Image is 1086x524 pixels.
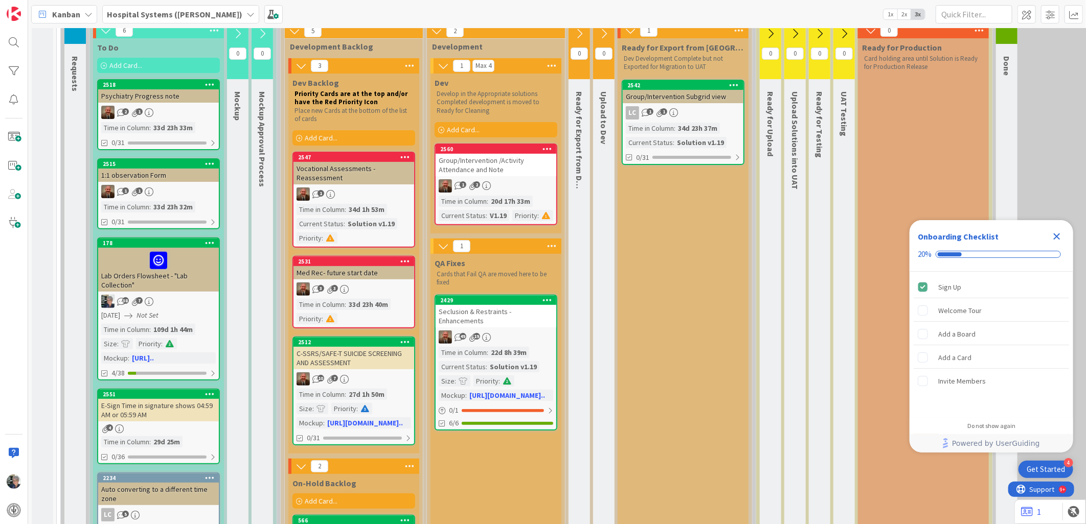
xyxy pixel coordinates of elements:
[98,239,219,292] div: 178Lab Orders Flowsheet - "Lab Collection"
[627,82,743,89] div: 2542
[914,346,1069,369] div: Add a Card is incomplete.
[149,436,151,447] span: :
[116,25,133,37] span: 6
[128,352,129,364] span: :
[297,403,312,414] div: Size
[111,451,125,462] span: 0/36
[486,361,487,372] span: :
[436,145,556,176] div: 2560Group/Intervention /Activity Attendance and Note
[151,436,183,447] div: 29d 25m
[318,190,324,197] span: 1
[293,338,414,369] div: 2512C-SSRS/SAFE-T SUICIDE SCREENING AND ASSESSMENT
[149,122,151,133] span: :
[435,258,465,268] span: QA Fixes
[623,106,743,120] div: LC
[436,296,556,327] div: 2429Seclusion & Restraints - Enhancements
[97,42,119,53] span: To Do
[98,248,219,292] div: Lab Orders Flowsheet - "Lab Collection"
[880,25,898,37] span: 0
[624,55,742,72] p: Dev Development Complete but not Exported for Migration to UAT
[469,391,545,400] a: [URL][DOMAIN_NAME]..
[674,137,727,148] div: Solution v1.19
[98,185,219,198] div: JS
[331,285,338,292] span: 3
[915,434,1068,452] a: Powered by UserGuiding
[786,47,804,60] span: 0
[290,41,410,52] span: Development Backlog
[103,160,219,168] div: 2515
[318,375,324,382] span: 10
[98,106,219,119] div: JS
[297,313,322,324] div: Priority
[136,338,161,349] div: Priority
[439,375,455,387] div: Size
[512,210,537,221] div: Priority
[293,282,414,296] div: JS
[1027,464,1065,474] div: Get Started
[436,179,556,193] div: JS
[623,81,743,103] div: 2542Group/Intervention Subgrid view
[298,517,414,524] div: 566
[293,266,414,279] div: Med Rec- future start date
[595,47,613,60] span: 0
[344,218,345,229] span: :
[7,503,21,517] img: avatar
[626,137,673,148] div: Current Status
[98,473,219,505] div: 2234Auto converting to a different time zone
[111,217,125,227] span: 0/31
[149,324,151,335] span: :
[884,9,897,19] span: 1x
[109,61,142,70] span: Add Card...
[98,508,219,521] div: LC
[473,333,480,340] span: 19
[345,299,346,310] span: :
[101,508,115,521] div: LC
[136,108,143,115] span: 1
[298,339,414,346] div: 2512
[311,60,328,72] span: 3
[101,295,115,308] img: LP
[122,511,129,517] span: 5
[952,437,1040,449] span: Powered by UserGuiding
[918,250,932,259] div: 20%
[297,204,345,215] div: Time in Column
[647,108,653,115] span: 1
[106,424,113,431] span: 4
[307,433,320,443] span: 0/31
[295,107,413,124] p: Place new Cards at the bottom of the list of cards
[537,210,539,221] span: :
[318,285,324,292] span: 3
[439,347,487,358] div: Time in Column
[293,153,414,184] div: 2547Vocational Assessments -Reassessment
[293,338,414,347] div: 2512
[101,324,149,335] div: Time in Column
[436,296,556,305] div: 2429
[487,210,509,221] div: V1.19
[7,7,21,21] img: Visit kanbanzone.com
[911,9,925,19] span: 3x
[52,4,57,12] div: 9+
[436,154,556,176] div: Group/Intervention /Activity Attendance and Note
[574,91,584,199] span: Ready for Export from DevPS
[440,297,556,304] div: 2429
[486,210,487,221] span: :
[229,47,246,60] span: 0
[98,239,219,248] div: 178
[449,418,459,428] span: 6/6
[52,8,80,20] span: Kanban
[623,81,743,90] div: 2542
[101,122,149,133] div: Time in Column
[98,399,219,421] div: E-Sign Time in signature shows 04:59 AM or 05:59 AM
[436,305,556,327] div: Seclusion & Restraints - Enhancements
[437,90,555,98] p: Develop in the Appropriate solutions
[449,405,459,416] span: 0 / 1
[103,391,219,398] div: 2551
[938,351,971,364] div: Add a Card
[1049,228,1065,245] div: Close Checklist
[439,179,452,193] img: JS
[440,146,556,153] div: 2560
[435,78,448,88] span: Dev
[151,201,195,212] div: 33d 23h 32m
[636,152,649,163] span: 0/31
[835,47,853,60] span: 0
